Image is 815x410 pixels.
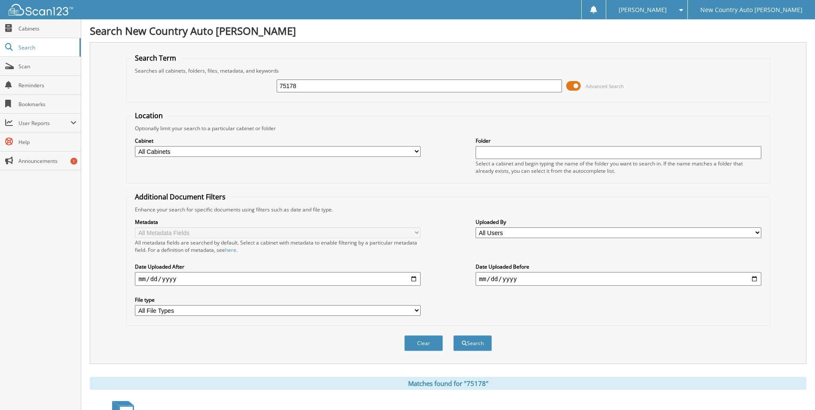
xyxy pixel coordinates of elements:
label: Metadata [135,218,421,226]
div: Optionally limit your search to a particular cabinet or folder [131,125,765,132]
legend: Additional Document Filters [131,192,230,202]
div: Select a cabinet and begin typing the name of the folder you want to search in. If the name match... [476,160,761,174]
label: Uploaded By [476,218,761,226]
div: Matches found for "75178" [90,377,806,390]
span: Scan [18,63,76,70]
legend: Search Term [131,53,180,63]
button: Search [453,335,492,351]
span: User Reports [18,119,70,127]
span: Announcements [18,157,76,165]
div: Searches all cabinets, folders, files, metadata, and keywords [131,67,765,74]
a: here [225,246,236,254]
label: Date Uploaded Before [476,263,761,270]
span: Help [18,138,76,146]
div: 1 [70,158,77,165]
button: Clear [404,335,443,351]
input: start [135,272,421,286]
input: end [476,272,761,286]
span: New Country Auto [PERSON_NAME] [700,7,803,12]
label: Folder [476,137,761,144]
span: Reminders [18,82,76,89]
span: Search [18,44,75,51]
span: Cabinets [18,25,76,32]
div: All metadata fields are searched by default. Select a cabinet with metadata to enable filtering b... [135,239,421,254]
span: Bookmarks [18,101,76,108]
legend: Location [131,111,167,120]
label: File type [135,296,421,303]
img: scan123-logo-white.svg [9,4,73,15]
h1: Search New Country Auto [PERSON_NAME] [90,24,806,38]
span: Advanced Search [586,83,624,89]
span: [PERSON_NAME] [619,7,667,12]
label: Date Uploaded After [135,263,421,270]
label: Cabinet [135,137,421,144]
div: Enhance your search for specific documents using filters such as date and file type. [131,206,765,213]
